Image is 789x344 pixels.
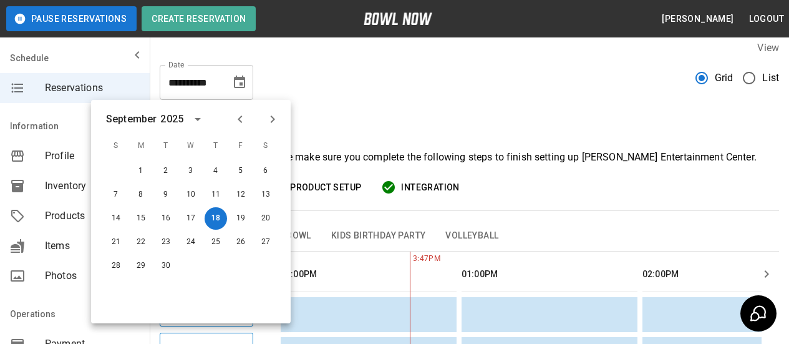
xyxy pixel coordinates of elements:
[435,221,508,251] button: Volleyball
[180,160,202,182] button: Sep 3, 2025
[187,109,208,130] button: calendar view is open, switch to year view
[657,7,738,31] button: [PERSON_NAME]
[462,257,637,292] th: 01:00PM
[180,134,202,159] span: W
[281,257,457,292] th: 12:00PM
[130,184,152,206] button: Sep 8, 2025
[45,149,140,164] span: Profile
[160,150,779,165] p: Welcome to BowlNow! Please make sure you complete the following steps to finish setting up [PERSO...
[160,221,779,251] div: inventory tabs
[757,42,779,54] label: View
[230,184,252,206] button: Sep 12, 2025
[155,184,177,206] button: Sep 9, 2025
[155,207,177,230] button: Sep 16, 2025
[230,207,252,230] button: Sep 19, 2025
[155,134,177,159] span: T
[105,231,127,253] button: Sep 21, 2025
[205,231,227,253] button: Sep 25, 2025
[160,112,183,127] div: 2025
[45,209,140,224] span: Products
[105,207,127,230] button: Sep 14, 2025
[762,71,779,86] span: List
[45,179,140,194] span: Inventory
[205,207,227,230] button: Sep 18, 2025
[155,160,177,182] button: Sep 2, 2025
[130,231,152,253] button: Sep 22, 2025
[45,268,140,283] span: Photos
[130,207,152,230] button: Sep 15, 2025
[254,231,277,253] button: Sep 27, 2025
[410,253,413,265] span: 3:47PM
[106,112,157,127] div: September
[180,184,202,206] button: Sep 10, 2025
[262,109,283,130] button: Next month
[254,134,277,159] span: S
[180,231,202,253] button: Sep 24, 2025
[205,184,227,206] button: Sep 11, 2025
[230,160,252,182] button: Sep 5, 2025
[142,6,256,31] button: Create Reservation
[180,207,202,230] button: Sep 17, 2025
[130,160,152,182] button: Sep 1, 2025
[45,238,140,253] span: Items
[290,180,361,195] span: Product Setup
[45,81,140,96] span: Reservations
[105,255,127,277] button: Sep 28, 2025
[6,6,137,31] button: Pause Reservations
[130,255,152,277] button: Sep 29, 2025
[105,184,127,206] button: Sep 7, 2025
[230,109,251,130] button: Previous month
[205,160,227,182] button: Sep 4, 2025
[744,7,789,31] button: Logout
[130,134,152,159] span: M
[230,231,252,253] button: Sep 26, 2025
[254,160,277,182] button: Sep 6, 2025
[155,255,177,277] button: Sep 30, 2025
[401,180,459,195] span: Integration
[254,184,277,206] button: Sep 13, 2025
[105,134,127,159] span: S
[715,71,733,86] span: Grid
[205,134,227,159] span: T
[155,231,177,253] button: Sep 23, 2025
[230,134,252,159] span: F
[160,110,779,145] h3: Welcome
[227,70,252,95] button: Choose date, selected date is Sep 18, 2025
[254,207,277,230] button: Sep 20, 2025
[321,221,436,251] button: Kids Birthday Party
[364,12,432,25] img: logo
